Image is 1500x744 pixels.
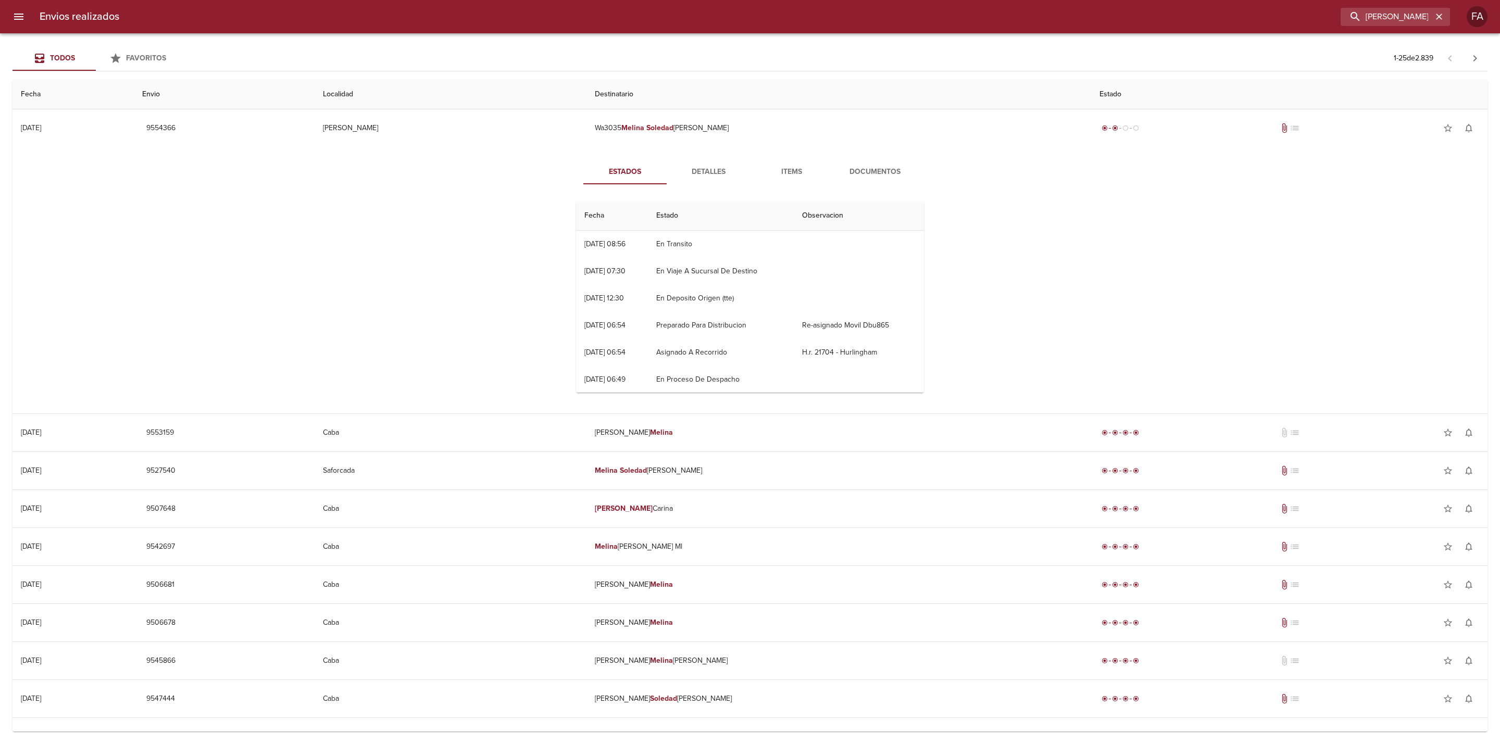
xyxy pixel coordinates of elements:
div: [DATE] 06:54 [584,321,626,330]
td: Asignado A Recorrido [648,339,794,366]
td: En Viaje A Sucursal De Destino [648,258,794,285]
td: Preparado Para Distribucion [648,312,794,339]
button: Activar notificaciones [1458,422,1479,443]
em: Melina [621,123,644,132]
th: Destinatario [586,80,1091,109]
span: Tiene documentos adjuntos [1279,541,1290,552]
div: [DATE] [21,656,41,665]
span: 9527540 [146,464,176,477]
td: Saforcada [315,452,586,489]
td: Caba [315,414,586,451]
span: star_border [1443,503,1453,514]
span: No tiene documentos adjuntos [1279,655,1290,666]
span: No tiene pedido asociado [1290,123,1300,133]
th: Localidad [315,80,586,109]
table: Tabla de seguimiento [576,201,924,501]
span: 9507648 [146,502,176,515]
span: radio_button_checked [1102,544,1108,550]
div: Tabs detalle de guia [583,159,917,184]
span: radio_button_checked [1122,620,1129,626]
span: radio_button_checked [1112,468,1118,474]
th: Observacion [794,201,924,231]
span: 9559849 [146,730,176,743]
button: Activar notificaciones [1458,498,1479,519]
button: Agregar a favoritos [1437,498,1458,519]
span: radio_button_checked [1112,582,1118,588]
td: [PERSON_NAME] [586,604,1091,641]
span: notifications_none [1464,655,1474,666]
span: Pagina anterior [1437,53,1462,63]
div: Tabs Envios [12,46,179,71]
span: star_border [1443,541,1453,552]
span: No tiene pedido asociado [1290,503,1300,514]
span: radio_button_checked [1122,544,1129,550]
td: [PERSON_NAME] [586,452,1091,489]
span: radio_button_checked [1112,506,1118,512]
div: Entregado [1099,465,1141,476]
div: [DATE] [21,580,41,589]
span: Tiene documentos adjuntos [1279,579,1290,590]
div: [DATE] [21,428,41,437]
th: Envio [134,80,315,109]
span: radio_button_checked [1102,430,1108,436]
span: radio_button_unchecked [1122,125,1129,131]
td: [PERSON_NAME] Ml [586,528,1091,565]
button: Activar notificaciones [1458,460,1479,481]
div: Entregado [1099,427,1141,438]
button: 9545866 [142,651,180,671]
td: Wa3035 [PERSON_NAME] [586,109,1091,147]
span: notifications_none [1464,427,1474,438]
span: star_border [1443,655,1453,666]
span: radio_button_checked [1133,544,1139,550]
button: Activar notificaciones [1458,118,1479,138]
td: En Proceso De Despacho [648,366,794,393]
th: Estado [1091,80,1487,109]
div: [DATE] [21,123,41,132]
span: radio_button_unchecked [1133,125,1139,131]
button: 9553159 [142,423,178,443]
span: notifications_none [1464,123,1474,133]
span: radio_button_checked [1102,658,1108,664]
td: H.r. 21704 - Hurlingham [794,339,924,366]
span: notifications_none [1464,617,1474,628]
span: radio_button_checked [1112,125,1118,131]
span: radio_button_checked [1133,582,1139,588]
span: Items [756,166,827,179]
span: No tiene pedido asociado [1290,617,1300,628]
span: 9554366 [146,122,176,135]
span: No tiene pedido asociado [1290,655,1300,666]
span: 9506681 [146,578,174,591]
button: 9554366 [142,119,180,138]
div: [DATE] [21,542,41,551]
span: 9545866 [146,654,176,667]
span: No tiene pedido asociado [1290,465,1300,476]
button: Agregar a favoritos [1437,118,1458,138]
span: No tiene pedido asociado [1290,693,1300,704]
div: Entregado [1099,693,1141,704]
button: Agregar a favoritos [1437,688,1458,709]
button: Agregar a favoritos [1437,650,1458,671]
span: radio_button_checked [1102,696,1108,702]
span: 9553159 [146,426,174,439]
span: star_border [1443,123,1453,133]
div: Entregado [1099,579,1141,590]
div: Despachado [1099,123,1141,133]
button: Activar notificaciones [1458,688,1479,709]
td: [PERSON_NAME] [586,566,1091,603]
p: 1 - 25 de 2.839 [1394,53,1433,64]
em: Melina [650,428,673,437]
th: Fecha [576,201,648,231]
button: Agregar a favoritos [1437,422,1458,443]
span: 9506678 [146,616,176,629]
span: radio_button_checked [1122,506,1129,512]
div: Entregado [1099,541,1141,552]
em: Melina [650,656,673,665]
button: 9547444 [142,689,179,709]
div: [DATE] [21,504,41,513]
td: Carina [586,490,1091,527]
td: Re-asignado Movil Dbu865 [794,312,924,339]
span: star_border [1443,427,1453,438]
div: [DATE] 06:49 [584,375,626,384]
button: Agregar a favoritos [1437,612,1458,633]
button: Activar notificaciones [1458,612,1479,633]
